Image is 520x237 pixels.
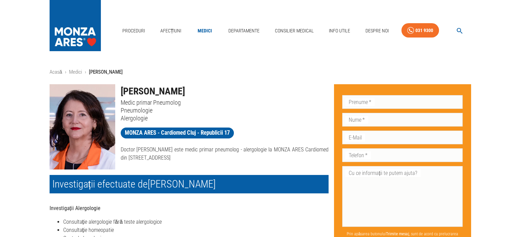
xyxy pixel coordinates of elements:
[121,129,234,137] span: MONZA ARES - Cardiomed Cluj - Republicii 17
[226,24,262,38] a: Departamente
[89,68,123,76] p: [PERSON_NAME]
[50,205,101,211] strong: Investigații Alergologie
[65,68,66,76] li: ›
[50,69,62,75] a: Acasă
[158,24,184,38] a: Afecțiuni
[121,128,234,138] a: MONZA ARES - Cardiomed Cluj - Republicii 17
[121,84,329,99] h1: [PERSON_NAME]
[363,24,391,38] a: Despre Noi
[121,99,329,106] p: Medic primar Pneumolog
[272,24,316,38] a: Consilier Medical
[386,232,409,236] b: Trimite mesaj
[121,146,329,162] p: Doctor [PERSON_NAME] este medic primar pneumolog - alergologie la MONZA ARES Cardiomed din [STREE...
[121,106,329,114] p: Pneumologie
[63,218,329,226] li: Consultație alergologie fără teste alergologice
[50,175,329,193] h2: Investigații efectuate de [PERSON_NAME]
[69,69,82,75] a: Medici
[401,23,439,38] a: 031 9300
[194,24,216,38] a: Medici
[63,226,329,234] li: Consultație homeopatie
[120,24,148,38] a: Proceduri
[50,68,471,76] nav: breadcrumb
[121,114,329,122] p: Alergologie
[326,24,353,38] a: Info Utile
[50,84,115,169] img: Dr. Maria Șimon
[415,26,433,35] div: 031 9300
[85,68,86,76] li: ›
